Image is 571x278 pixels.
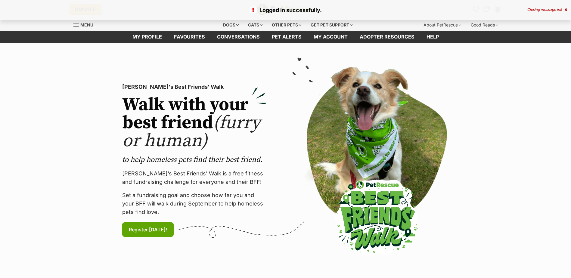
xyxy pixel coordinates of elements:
[129,226,167,233] span: Register [DATE]!
[244,19,267,31] div: Cats
[122,112,260,152] span: (furry or human)
[306,19,357,31] div: Get pet support
[126,31,168,43] a: My profile
[308,31,354,43] a: My account
[354,31,420,43] a: Adopter resources
[219,19,243,31] div: Dogs
[420,31,445,43] a: Help
[122,222,174,237] a: Register [DATE]!
[168,31,211,43] a: Favourites
[73,19,98,30] a: Menu
[122,83,267,91] p: [PERSON_NAME]'s Best Friends' Walk
[80,22,93,27] span: Menu
[122,191,267,216] p: Set a fundraising goal and choose how far you and your BFF will walk during September to help hom...
[268,19,306,31] div: Other pets
[122,155,267,165] p: to help homeless pets find their best friend.
[122,96,267,150] h2: Walk with your best friend
[211,31,266,43] a: conversations
[467,19,502,31] div: Good Reads
[266,31,308,43] a: Pet alerts
[122,169,267,186] p: [PERSON_NAME]’s Best Friends' Walk is a free fitness and fundraising challenge for everyone and t...
[419,19,465,31] div: About PetRescue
